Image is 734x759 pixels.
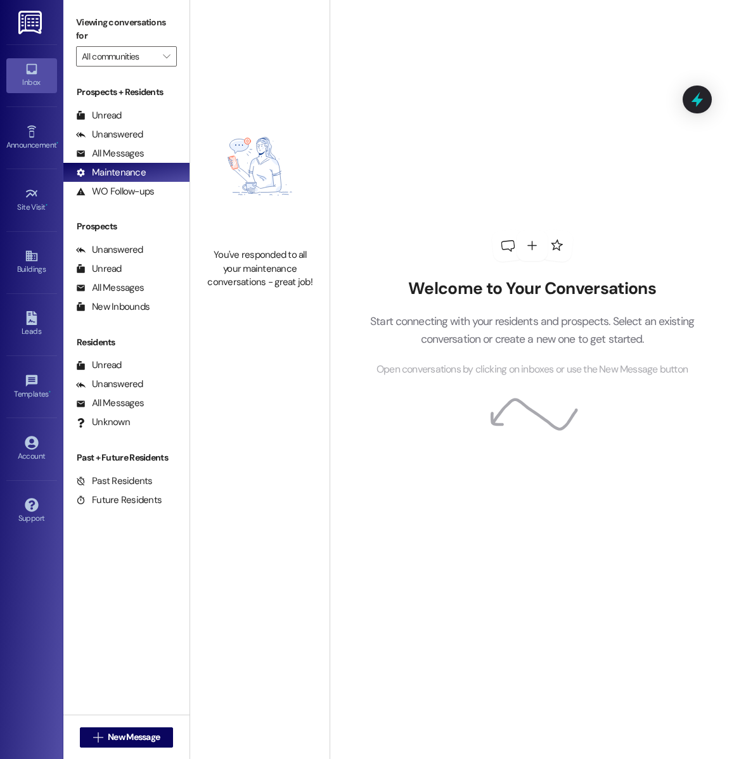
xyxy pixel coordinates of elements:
div: New Inbounds [76,300,150,314]
div: Unread [76,109,122,122]
div: You've responded to all your maintenance conversations - great job! [204,248,316,289]
a: Site Visit • [6,183,57,217]
div: Unanswered [76,128,143,141]
div: Unanswered [76,378,143,391]
i:  [163,51,170,61]
img: empty-state [204,91,316,243]
div: Prospects + Residents [63,86,190,99]
span: • [49,388,51,397]
span: • [56,139,58,148]
div: Residents [63,336,190,349]
p: Start connecting with your residents and prospects. Select an existing conversation or create a n... [351,312,714,348]
div: Past + Future Residents [63,451,190,464]
div: Unknown [76,416,130,429]
span: Open conversations by clicking on inboxes or use the New Message button [377,362,688,378]
label: Viewing conversations for [76,13,177,46]
span: New Message [108,730,160,744]
a: Account [6,432,57,466]
div: Past Residents [76,475,153,488]
img: ResiDesk Logo [18,11,44,34]
i:  [93,732,103,743]
div: All Messages [76,397,144,410]
a: Templates • [6,370,57,404]
div: Unread [76,262,122,276]
div: Unanswered [76,243,143,257]
div: Unread [76,359,122,372]
div: All Messages [76,281,144,295]
div: Future Residents [76,494,162,507]
div: Prospects [63,220,190,233]
div: WO Follow-ups [76,185,154,198]
a: Inbox [6,58,57,92]
span: • [46,201,48,210]
button: New Message [80,727,174,748]
a: Support [6,494,57,528]
div: All Messages [76,147,144,160]
input: All communities [82,46,157,67]
a: Leads [6,307,57,341]
h2: Welcome to Your Conversations [351,279,714,299]
a: Buildings [6,245,57,279]
div: Maintenance [76,166,146,179]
